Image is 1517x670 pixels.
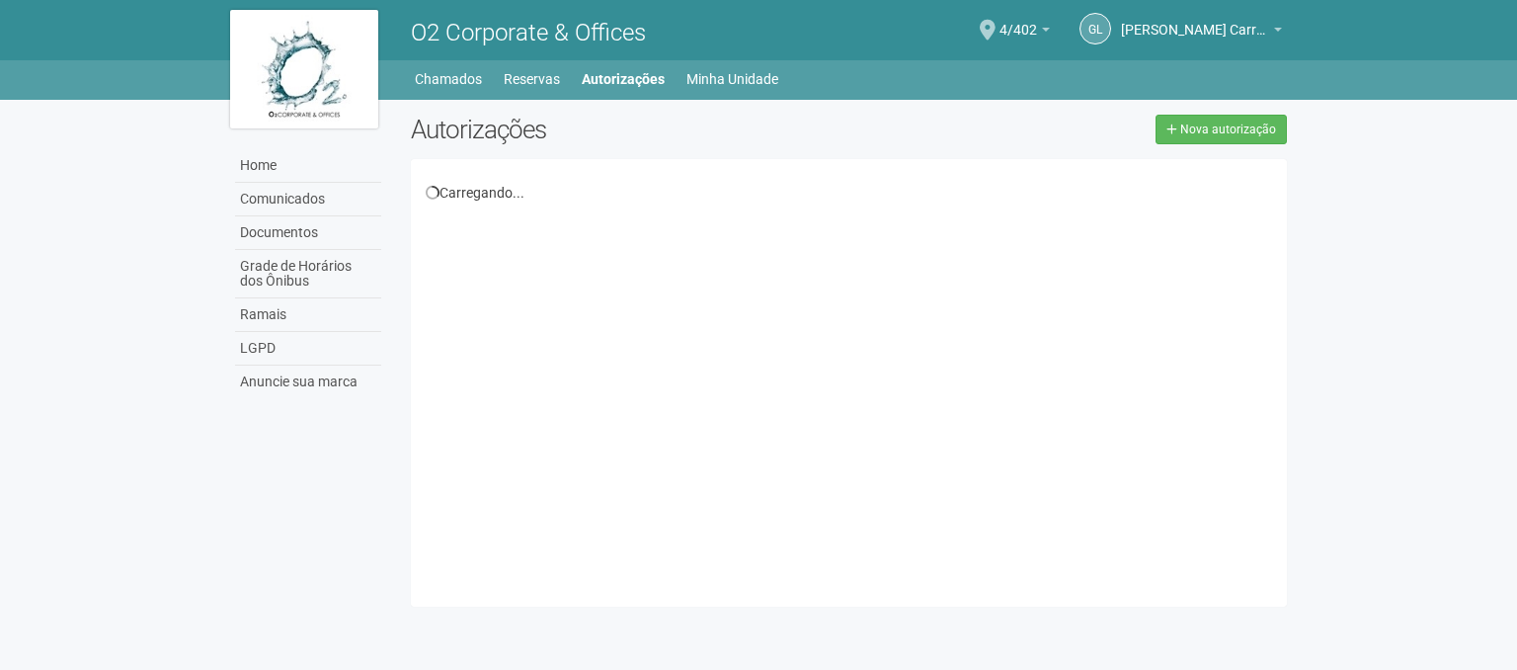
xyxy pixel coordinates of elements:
[504,65,560,93] a: Reservas
[235,332,381,366] a: LGPD
[582,65,665,93] a: Autorizações
[999,25,1050,41] a: 4/402
[235,216,381,250] a: Documentos
[230,10,378,128] img: logo.jpg
[1121,3,1269,38] span: Gabriel Lemos Carreira dos Reis
[1156,115,1287,144] a: Nova autorização
[235,298,381,332] a: Ramais
[1180,123,1276,136] span: Nova autorização
[411,115,834,144] h2: Autorizações
[235,183,381,216] a: Comunicados
[1121,25,1282,41] a: [PERSON_NAME] Carreira dos Reis
[686,65,778,93] a: Minha Unidade
[1079,13,1111,44] a: GL
[235,250,381,298] a: Grade de Horários dos Ônibus
[426,184,1272,202] div: Carregando...
[415,65,482,93] a: Chamados
[999,3,1037,38] span: 4/402
[411,19,646,46] span: O2 Corporate & Offices
[235,149,381,183] a: Home
[235,366,381,398] a: Anuncie sua marca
